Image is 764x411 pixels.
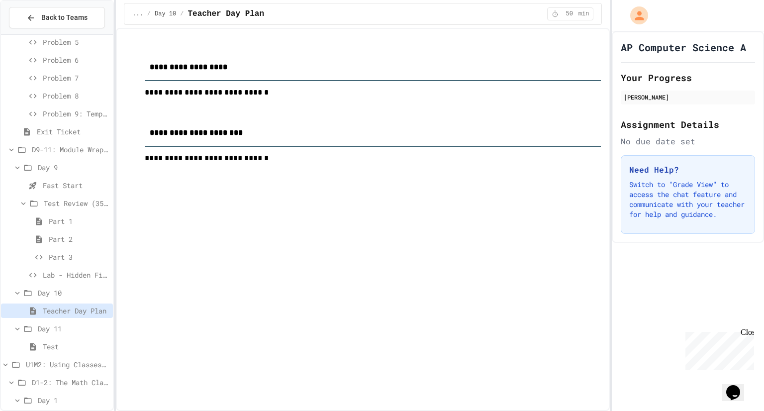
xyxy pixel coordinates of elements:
div: My Account [620,4,651,27]
button: Back to Teams [9,7,105,28]
span: Fast Start [43,180,109,191]
span: Problem 8 [43,91,109,101]
h3: Need Help? [629,164,747,176]
span: Teacher Day Plan [43,306,109,316]
span: Lab - Hidden Figures: Launch Weight Calculator [43,270,109,280]
span: Day 10 [155,10,176,18]
iframe: chat widget [681,328,754,370]
div: Chat with us now!Close [4,4,69,63]
span: Day 1 [38,395,109,406]
span: Exit Ticket [37,126,109,137]
span: 50 [562,10,577,18]
span: Day 10 [38,288,109,298]
span: Day 11 [38,323,109,334]
span: U1M2: Using Classes and Objects [26,359,109,370]
p: Switch to "Grade View" to access the chat feature and communicate with your teacher for help and ... [629,180,747,219]
span: / [147,10,151,18]
iframe: chat widget [722,371,754,401]
h1: AP Computer Science A [621,40,746,54]
span: Test [43,341,109,352]
div: [PERSON_NAME] [624,93,752,102]
span: Problem 7 [43,73,109,83]
h2: Assignment Details [621,117,755,131]
span: Day 9 [38,162,109,173]
span: D9-11: Module Wrap Up [32,144,109,155]
span: ... [132,10,143,18]
span: D1-2: The Math Class [32,377,109,388]
span: Part 2 [49,234,109,244]
span: Problem 6 [43,55,109,65]
span: Test Review (35 mins) [44,198,109,208]
span: Back to Teams [41,12,88,23]
span: min [578,10,589,18]
span: Part 3 [49,252,109,262]
div: No due date set [621,135,755,147]
span: / [180,10,184,18]
span: Part 1 [49,216,109,226]
h2: Your Progress [621,71,755,85]
span: Problem 5 [43,37,109,47]
span: Problem 9: Temperature Converter [43,108,109,119]
span: Teacher Day Plan [188,8,264,20]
